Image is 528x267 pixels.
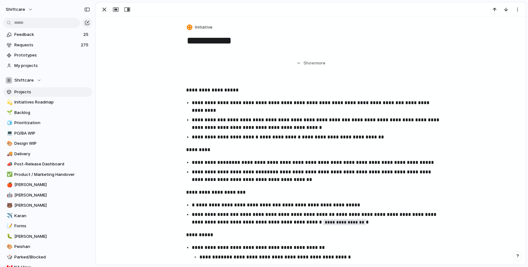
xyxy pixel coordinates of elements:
a: Projects [3,87,92,97]
span: My projects [14,63,90,69]
span: Design WIP [14,140,90,147]
span: PO/BA WIP [14,130,90,137]
div: 🐛 [7,233,11,240]
a: ✈️Karan [3,211,92,221]
span: Show [303,60,315,66]
a: 🎲Parked/Blocked [3,252,92,262]
a: 💫Initiatives Roadmap [3,97,92,107]
span: 25 [83,31,90,38]
button: 🧊 [6,120,12,126]
div: 📣 [7,161,11,168]
a: 📣Post-Release Dashboard [3,159,92,169]
button: Shiftcare [3,76,92,85]
button: 🌱 [6,110,12,116]
a: 🎨Peishan [3,242,92,251]
div: 🎨 [7,243,11,250]
div: ✈️ [7,212,11,219]
button: 🐻 [6,202,12,209]
span: Karan [14,213,90,219]
a: 💻PO/BA WIP [3,129,92,138]
a: Prototypes [3,50,92,60]
button: 📣 [6,161,12,167]
div: 💫 [7,99,11,106]
div: 🎲 [7,253,11,261]
span: Product / Marketing Handover [14,171,90,178]
button: 📝 [6,223,12,229]
button: 🎨 [6,244,12,250]
div: 💻 [7,130,11,137]
span: Initiative [195,24,212,30]
span: Feedback [14,31,81,38]
span: Delivery [14,151,90,157]
div: 🤖 [7,191,11,199]
span: [PERSON_NAME] [14,182,90,188]
div: 🌱 [7,109,11,116]
span: Prototypes [14,52,90,58]
button: 🚚 [6,151,12,157]
div: ✅ [7,171,11,178]
span: Forms [14,223,90,229]
a: 🐻[PERSON_NAME] [3,201,92,210]
button: 🤖 [6,192,12,198]
span: shiftcare [6,6,25,13]
a: 🍎[PERSON_NAME] [3,180,92,190]
button: Showmore [186,57,435,69]
button: Initiative [185,23,214,32]
a: 📝Forms [3,221,92,231]
a: Requests275 [3,40,92,50]
div: 🧊 [7,119,11,127]
span: 275 [81,42,90,48]
span: Shiftcare [14,77,34,83]
span: more [315,60,325,66]
a: 🎨Design WIP [3,139,92,148]
div: 🍎 [7,181,11,189]
span: Prioritization [14,120,90,126]
div: 🎨 [7,140,11,147]
div: 🐻 [7,202,11,209]
button: 🐛 [6,233,12,240]
span: Initiatives Roadmap [14,99,90,105]
button: ✈️ [6,213,12,219]
a: 🤖[PERSON_NAME] [3,190,92,200]
button: 💻 [6,130,12,137]
button: 💫 [6,99,12,105]
a: 🐛[PERSON_NAME] [3,232,92,241]
button: shiftcare [3,4,36,15]
span: Requests [14,42,79,48]
button: 🎨 [6,140,12,147]
span: Peishan [14,244,90,250]
a: ✅Product / Marketing Handover [3,170,92,179]
button: 🍎 [6,182,12,188]
a: 🚚Delivery [3,149,92,159]
span: Parked/Blocked [14,254,90,260]
span: Backlog [14,110,90,116]
span: [PERSON_NAME] [14,192,90,198]
a: 🌱Backlog [3,108,92,117]
a: My projects [3,61,92,70]
div: 🚚 [7,150,11,157]
button: ✅ [6,171,12,178]
span: [PERSON_NAME] [14,202,90,209]
span: [PERSON_NAME] [14,233,90,240]
button: 🎲 [6,254,12,260]
a: Feedback25 [3,30,92,39]
div: 📝 [7,223,11,230]
a: 🧊Prioritization [3,118,92,128]
span: Post-Release Dashboard [14,161,90,167]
